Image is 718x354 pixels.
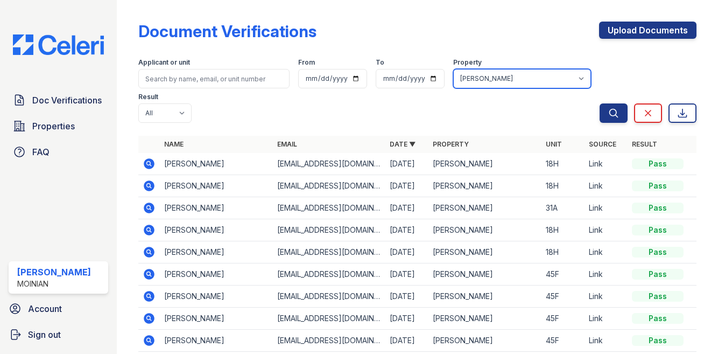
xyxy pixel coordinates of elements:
td: [EMAIL_ADDRESS][DOMAIN_NAME] [273,197,386,219]
a: Doc Verifications [9,89,108,111]
a: Property [433,140,469,148]
td: 31A [541,197,585,219]
td: [EMAIL_ADDRESS][DOMAIN_NAME] [273,263,386,286]
td: Link [585,175,628,197]
td: 45F [541,286,585,308]
td: [PERSON_NAME] [428,153,541,175]
td: [PERSON_NAME] [428,286,541,308]
td: [PERSON_NAME] [428,175,541,197]
td: Link [585,153,628,175]
td: [EMAIL_ADDRESS][DOMAIN_NAME] [273,219,386,241]
label: To [376,58,384,67]
div: Pass [632,291,684,302]
a: Date ▼ [390,140,416,148]
td: [DATE] [385,197,428,219]
div: Pass [632,181,684,191]
td: [PERSON_NAME] [160,197,273,219]
span: Properties [32,120,75,133]
div: [PERSON_NAME] [17,266,91,279]
td: Link [585,197,628,219]
td: [DATE] [385,175,428,197]
a: Unit [546,140,562,148]
td: [DATE] [385,330,428,352]
a: Upload Documents [599,22,696,39]
div: Pass [632,203,684,213]
label: From [298,58,315,67]
td: 45F [541,330,585,352]
td: [PERSON_NAME] [428,330,541,352]
td: [DATE] [385,263,428,286]
span: Sign out [28,328,61,341]
input: Search by name, email, or unit number [138,69,290,88]
td: [PERSON_NAME] [428,263,541,286]
div: Pass [632,335,684,346]
div: Pass [632,158,684,169]
td: Link [585,330,628,352]
td: Link [585,219,628,241]
div: Pass [632,313,684,324]
td: Link [585,263,628,286]
span: Account [28,302,62,315]
td: [PERSON_NAME] [160,241,273,263]
td: [PERSON_NAME] [428,219,541,241]
td: Link [585,241,628,263]
td: Link [585,308,628,330]
td: Link [585,286,628,308]
td: [PERSON_NAME] [160,286,273,308]
td: 45F [541,263,585,286]
a: FAQ [9,141,108,163]
td: 18H [541,153,585,175]
div: Moinian [17,279,91,289]
td: [PERSON_NAME] [160,263,273,286]
td: [EMAIL_ADDRESS][DOMAIN_NAME] [273,153,386,175]
span: Doc Verifications [32,94,102,107]
td: 18H [541,175,585,197]
a: Name [164,140,184,148]
a: Account [4,298,112,320]
span: FAQ [32,145,50,158]
label: Applicant or unit [138,58,190,67]
div: Document Verifications [138,22,316,41]
td: [EMAIL_ADDRESS][DOMAIN_NAME] [273,308,386,330]
div: Pass [632,247,684,258]
label: Result [138,93,158,101]
td: [PERSON_NAME] [428,197,541,219]
td: [EMAIL_ADDRESS][DOMAIN_NAME] [273,330,386,352]
td: [PERSON_NAME] [160,308,273,330]
div: Pass [632,269,684,280]
td: 18H [541,219,585,241]
a: Result [632,140,657,148]
td: [DATE] [385,241,428,263]
div: Pass [632,225,684,235]
img: CE_Logo_Blue-a8612792a0a2168367f1c8372b55b34899dd931a85d93a1a3d3e32e68fde9ad4.png [4,34,112,55]
td: [DATE] [385,153,428,175]
td: [PERSON_NAME] [160,153,273,175]
label: Property [453,58,482,67]
td: [PERSON_NAME] [428,241,541,263]
td: [PERSON_NAME] [160,175,273,197]
td: 45F [541,308,585,330]
a: Properties [9,115,108,137]
td: [EMAIL_ADDRESS][DOMAIN_NAME] [273,241,386,263]
td: [PERSON_NAME] [160,330,273,352]
td: 18H [541,241,585,263]
td: [PERSON_NAME] [428,308,541,330]
a: Email [277,140,297,148]
td: [DATE] [385,219,428,241]
td: [PERSON_NAME] [160,219,273,241]
a: Source [589,140,616,148]
td: [DATE] [385,286,428,308]
td: [DATE] [385,308,428,330]
td: [EMAIL_ADDRESS][DOMAIN_NAME] [273,175,386,197]
td: [EMAIL_ADDRESS][DOMAIN_NAME] [273,286,386,308]
a: Sign out [4,324,112,345]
